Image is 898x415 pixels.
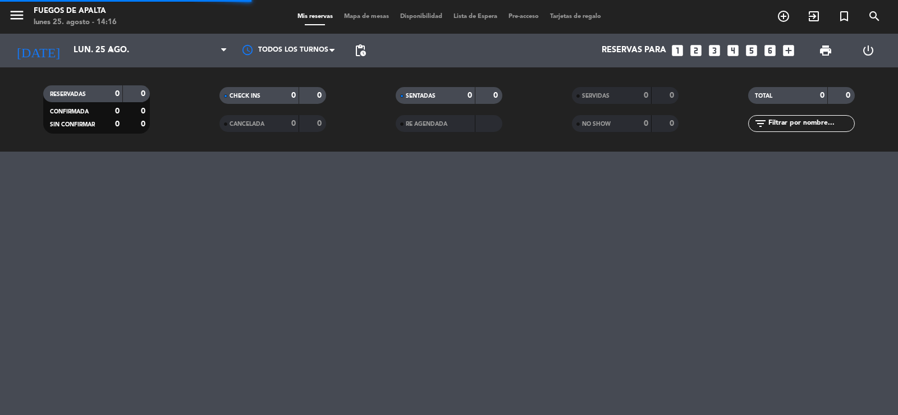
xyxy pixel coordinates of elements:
[50,122,95,127] span: SIN CONFIRMAR
[670,43,685,58] i: looks_one
[493,92,500,99] strong: 0
[406,93,436,99] span: SENTADAS
[582,93,610,99] span: SERVIDAS
[115,120,120,128] strong: 0
[781,43,796,58] i: add_box
[406,121,447,127] span: RE AGENDADA
[644,92,648,99] strong: 0
[582,121,611,127] span: NO SHOW
[115,90,120,98] strong: 0
[8,7,25,24] i: menu
[317,92,324,99] strong: 0
[338,13,395,20] span: Mapa de mesas
[104,44,118,57] i: arrow_drop_down
[354,44,367,57] span: pending_actions
[763,43,777,58] i: looks_6
[8,38,68,63] i: [DATE]
[744,43,759,58] i: looks_5
[767,117,854,130] input: Filtrar por nombre...
[755,93,772,99] span: TOTAL
[707,43,722,58] i: looks_3
[819,44,832,57] span: print
[644,120,648,127] strong: 0
[670,92,676,99] strong: 0
[689,43,703,58] i: looks_two
[230,93,260,99] span: CHECK INS
[847,34,890,67] div: LOG OUT
[291,120,296,127] strong: 0
[50,109,89,115] span: CONFIRMADA
[544,13,607,20] span: Tarjetas de regalo
[141,120,148,128] strong: 0
[395,13,448,20] span: Disponibilidad
[291,92,296,99] strong: 0
[837,10,851,23] i: turned_in_not
[503,13,544,20] span: Pre-acceso
[726,43,740,58] i: looks_4
[777,10,790,23] i: add_circle_outline
[468,92,472,99] strong: 0
[292,13,338,20] span: Mis reservas
[602,45,666,56] span: Reservas para
[141,90,148,98] strong: 0
[230,121,264,127] span: CANCELADA
[846,92,853,99] strong: 0
[34,6,117,17] div: Fuegos de Apalta
[820,92,824,99] strong: 0
[868,10,881,23] i: search
[50,92,86,97] span: RESERVADAS
[754,117,767,130] i: filter_list
[141,107,148,115] strong: 0
[115,107,120,115] strong: 0
[670,120,676,127] strong: 0
[317,120,324,127] strong: 0
[34,17,117,28] div: lunes 25. agosto - 14:16
[448,13,503,20] span: Lista de Espera
[8,7,25,28] button: menu
[807,10,821,23] i: exit_to_app
[862,44,875,57] i: power_settings_new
